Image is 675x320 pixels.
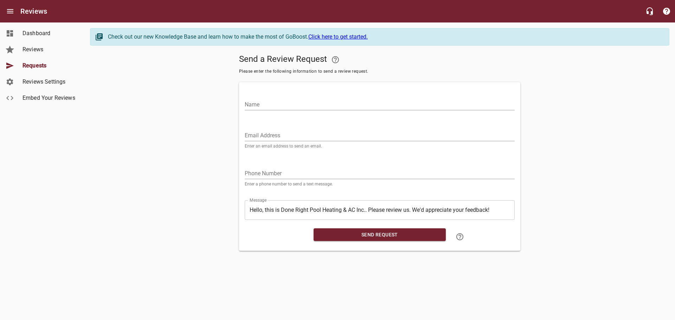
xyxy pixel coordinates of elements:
[20,6,47,17] h6: Reviews
[451,228,468,245] a: Learn how to "Send a Review Request"
[245,144,515,148] p: Enter an email address to send an email.
[22,78,76,86] span: Reviews Settings
[108,33,662,41] div: Check out our new Knowledge Base and learn how to make the most of GoBoost.
[319,230,440,239] span: Send Request
[314,228,446,241] button: Send Request
[2,3,19,20] button: Open drawer
[239,68,520,75] span: Please enter the following information to send a review request.
[250,207,510,213] textarea: Hello, this is Done Right Pool Heating & AC Inc.. Please review us. We'd appreciate your feedback!
[239,51,520,68] h5: Send a Review Request
[327,51,344,68] a: Your Google or Facebook account must be connected to "Send a Review Request"
[658,3,675,20] button: Support Portal
[22,61,76,70] span: Requests
[641,3,658,20] button: Live Chat
[22,29,76,38] span: Dashboard
[22,94,76,102] span: Embed Your Reviews
[308,33,368,40] a: Click here to get started.
[22,45,76,54] span: Reviews
[245,182,515,186] p: Enter a phone number to send a text message.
